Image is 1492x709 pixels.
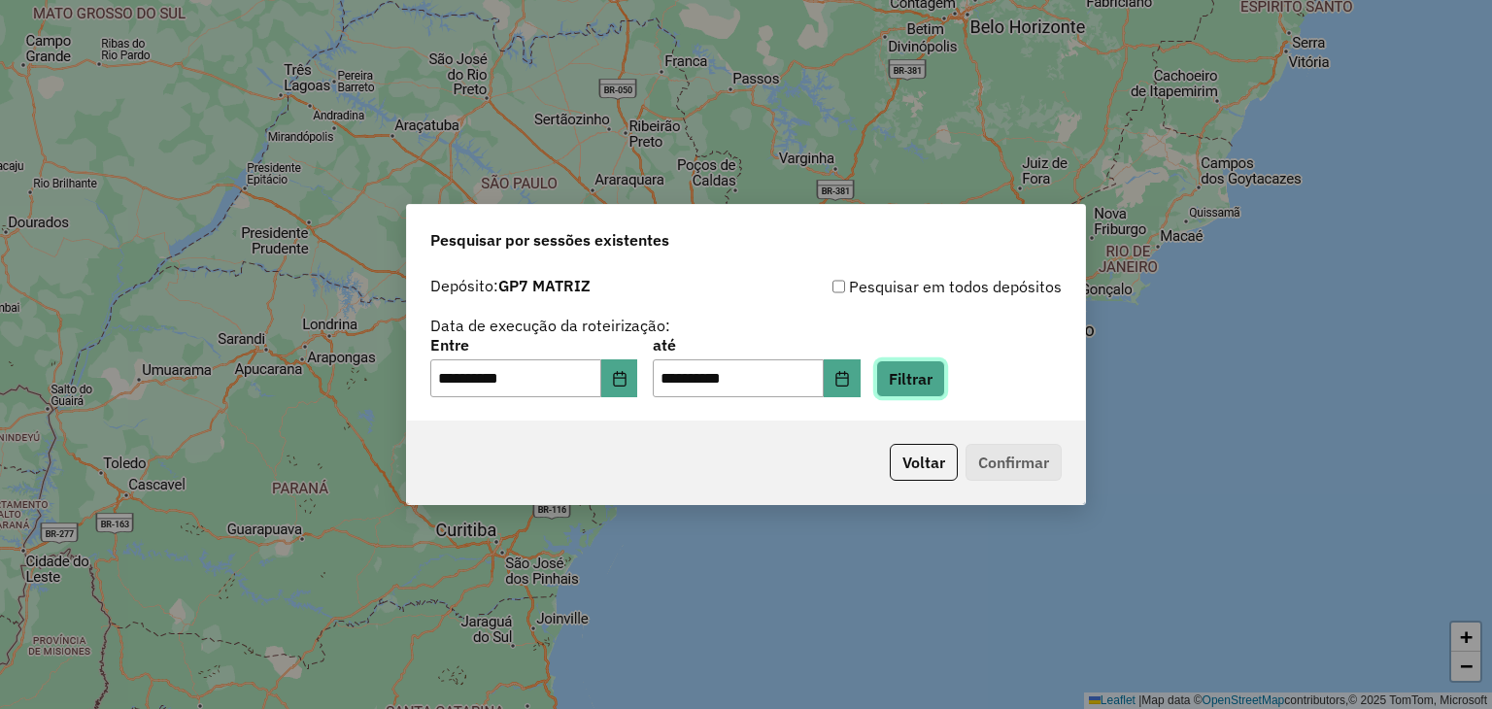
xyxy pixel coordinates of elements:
[430,314,670,337] label: Data de execução da roteirização:
[430,333,637,356] label: Entre
[890,444,958,481] button: Voltar
[498,276,591,295] strong: GP7 MATRIZ
[653,333,860,356] label: até
[746,275,1062,298] div: Pesquisar em todos depósitos
[824,359,861,398] button: Choose Date
[430,228,669,252] span: Pesquisar por sessões existentes
[430,274,591,297] label: Depósito:
[601,359,638,398] button: Choose Date
[876,360,945,397] button: Filtrar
